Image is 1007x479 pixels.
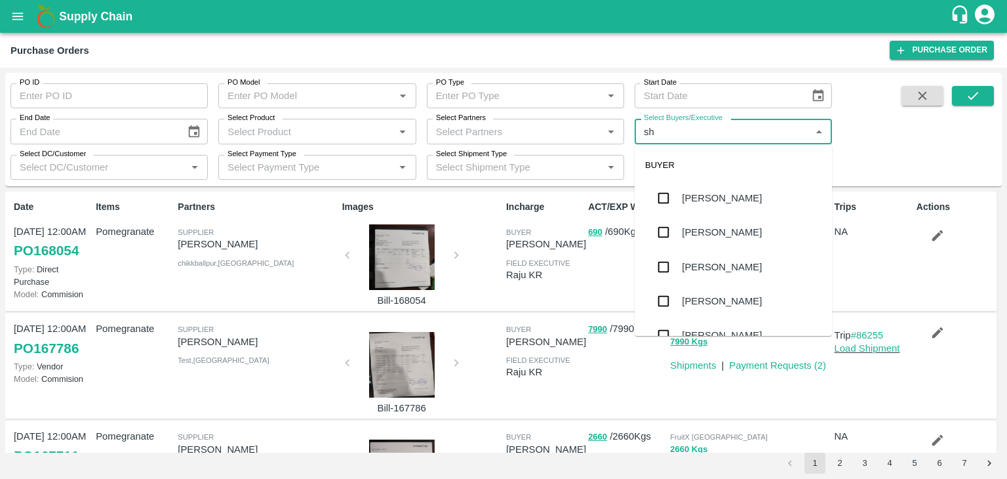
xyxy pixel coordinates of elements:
[506,325,531,333] span: buyer
[835,343,900,354] a: Load Shipment
[431,123,599,140] input: Select Partners
[602,87,620,104] button: Open
[602,123,620,140] button: Open
[835,224,911,239] p: NA
[588,322,665,337] p: / 7990 Kgs
[14,263,90,288] p: Direct Purchase
[890,41,994,60] a: Purchase Order
[431,87,582,104] input: Enter PO Type
[729,360,826,371] a: Payment Requests (2)
[178,433,214,441] span: Supplier
[222,159,373,176] input: Select Payment Type
[588,322,607,337] button: 7990
[178,325,214,333] span: Supplier
[14,362,34,371] span: Type:
[670,360,716,371] a: Shipments
[14,224,90,239] p: [DATE] 12:00AM
[222,123,390,140] input: Select Product
[506,237,586,251] p: [PERSON_NAME]
[682,328,762,343] div: [PERSON_NAME]
[178,356,269,364] span: Test , [GEOGRAPHIC_DATA]
[178,335,336,349] p: [PERSON_NAME]
[342,200,501,214] p: Images
[14,337,79,360] a: PO167786
[59,7,950,26] a: Supply Chain
[682,260,762,274] div: [PERSON_NAME]
[353,293,451,308] p: Bill-168054
[506,335,586,349] p: [PERSON_NAME]
[20,113,50,123] label: End Date
[10,42,89,59] div: Purchase Orders
[14,373,90,385] p: Commision
[835,200,911,214] p: Trips
[96,200,172,214] p: Items
[835,429,911,444] p: NA
[14,360,90,373] p: Vendor
[854,453,875,474] button: Go to page 3
[14,288,90,301] p: Commision
[506,268,583,282] p: Raju KR
[20,77,39,88] label: PO ID
[3,1,33,31] button: open drawer
[682,225,762,239] div: [PERSON_NAME]
[917,200,993,214] p: Actions
[670,442,707,457] button: 2660 Kgs
[588,429,665,444] p: / 2660 Kgs
[639,123,806,140] input: Select Buyers/Executive
[506,442,586,457] p: [PERSON_NAME]
[644,77,677,88] label: Start Date
[227,77,260,88] label: PO Model
[602,159,620,176] button: Open
[10,83,208,108] input: Enter PO ID
[436,77,464,88] label: PO Type
[96,322,172,336] p: Pomegranate
[178,442,336,457] p: [PERSON_NAME]
[394,123,411,140] button: Open
[186,159,203,176] button: Open
[14,289,39,299] span: Model:
[14,374,39,384] span: Model:
[431,159,582,176] input: Select Shipment Type
[10,119,176,144] input: End Date
[506,259,570,267] span: field executive
[950,5,973,28] div: customer-support
[588,200,665,214] p: ACT/EXP Weight
[178,228,214,236] span: Supplier
[506,228,531,236] span: buyer
[14,322,90,336] p: [DATE] 12:00AM
[394,87,411,104] button: Open
[14,239,79,262] a: PO168054
[588,225,602,240] button: 690
[394,159,411,176] button: Open
[227,113,275,123] label: Select Product
[506,365,583,379] p: Raju KR
[810,123,827,140] button: Close
[14,200,90,214] p: Date
[829,453,850,474] button: Go to page 2
[804,453,825,474] button: page 1
[835,328,911,343] p: Trip
[806,83,831,108] button: Choose date
[682,191,762,205] div: [PERSON_NAME]
[506,200,583,214] p: Incharge
[178,237,336,251] p: [PERSON_NAME]
[973,3,997,30] div: account of current user
[954,453,975,474] button: Go to page 7
[879,453,900,474] button: Go to page 4
[178,200,336,214] p: Partners
[778,453,1002,474] nav: pagination navigation
[227,149,296,159] label: Select Payment Type
[178,259,294,267] span: chikkballpur , [GEOGRAPHIC_DATA]
[635,150,832,181] div: BUYER
[506,433,531,441] span: buyer
[353,401,451,415] p: Bill-167786
[96,224,172,239] p: Pomegranate
[682,294,762,308] div: [PERSON_NAME]
[59,10,132,23] b: Supply Chain
[506,356,570,364] span: field executive
[979,453,1000,474] button: Go to next page
[644,113,722,123] label: Select Buyers/Executive
[14,429,90,444] p: [DATE] 12:00AM
[20,149,86,159] label: Select DC/Customer
[929,453,950,474] button: Go to page 6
